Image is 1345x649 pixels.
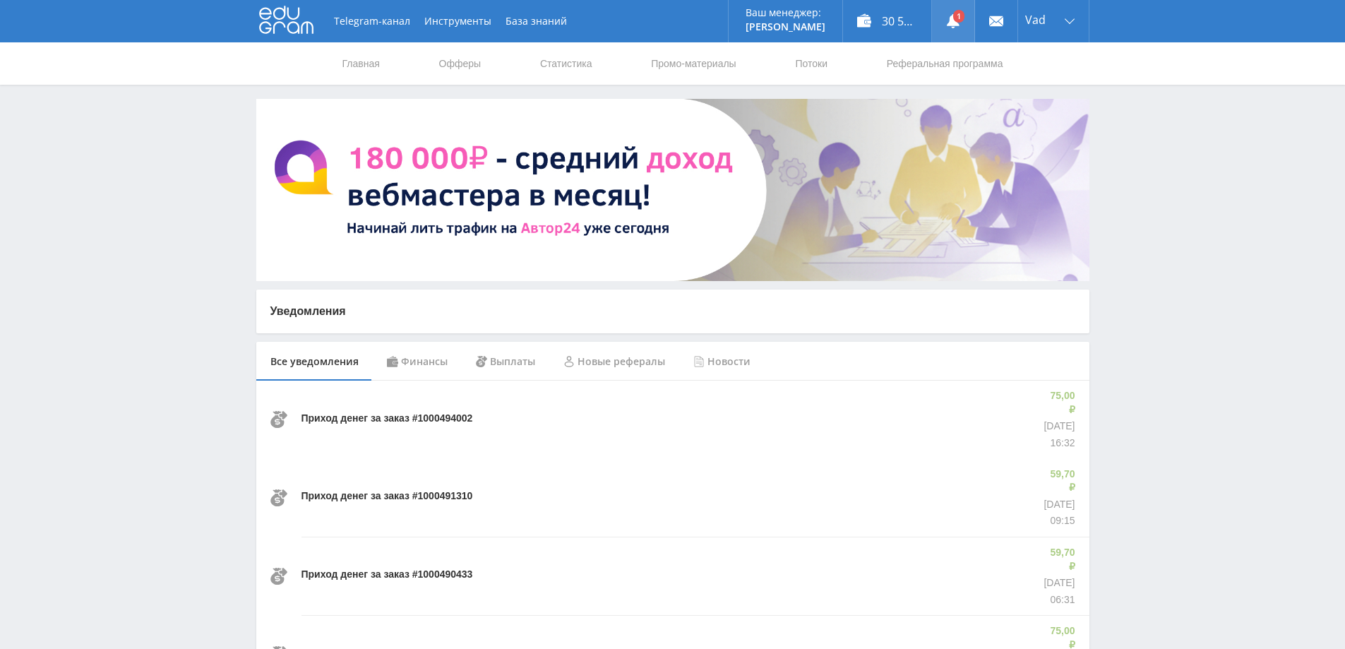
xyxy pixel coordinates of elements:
[1044,468,1075,495] p: 59,70 ₽
[1044,593,1075,607] p: 06:31
[1044,389,1075,417] p: 75,00 ₽
[1044,514,1075,528] p: 09:15
[679,342,765,381] div: Новости
[794,42,829,85] a: Потоки
[885,42,1005,85] a: Реферальная программа
[746,7,825,18] p: Ваш менеджер:
[650,42,737,85] a: Промо-материалы
[549,342,679,381] div: Новые рефералы
[256,342,373,381] div: Все уведомления
[1044,498,1075,512] p: [DATE]
[301,489,473,504] p: Приход денег за заказ #1000491310
[462,342,549,381] div: Выплаты
[746,21,825,32] p: [PERSON_NAME]
[341,42,381,85] a: Главная
[1044,436,1075,451] p: 16:32
[438,42,483,85] a: Офферы
[301,568,473,582] p: Приход денег за заказ #1000490433
[1044,576,1075,590] p: [DATE]
[1044,546,1075,573] p: 59,70 ₽
[301,412,473,426] p: Приход денег за заказ #1000494002
[256,99,1089,281] img: BannerAvtor24
[539,42,594,85] a: Статистика
[1025,14,1046,25] span: Vad
[270,304,1075,319] p: Уведомления
[373,342,462,381] div: Финансы
[1044,419,1075,434] p: [DATE]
